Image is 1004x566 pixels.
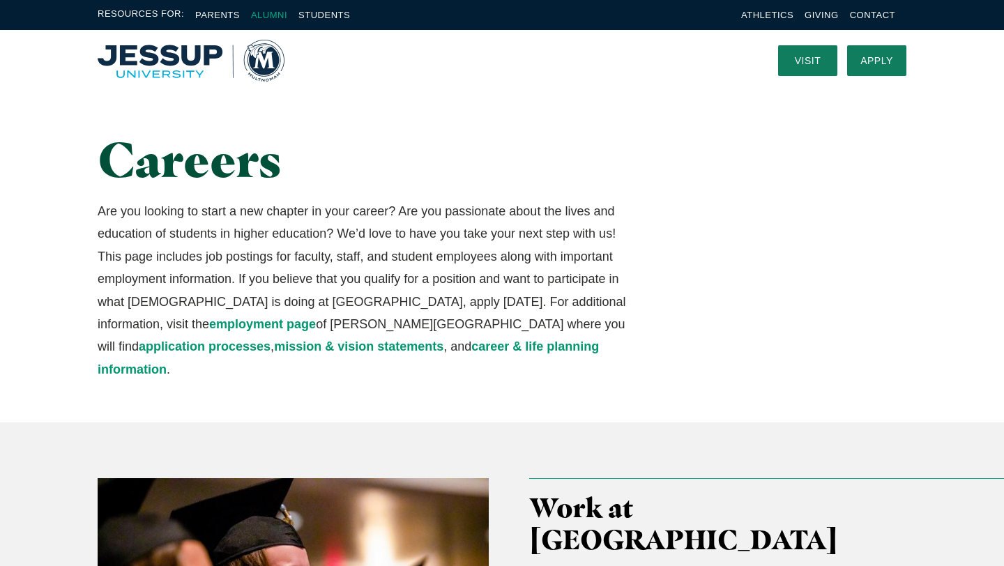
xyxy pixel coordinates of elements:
h1: Careers [98,132,628,186]
a: Apply [847,45,906,76]
img: Multnomah University Logo [98,40,284,82]
a: Visit [778,45,837,76]
a: career & life planning information [98,339,599,376]
a: Giving [805,10,839,20]
p: Are you looking to start a new chapter in your career? Are you passionate about the lives and edu... [98,200,628,381]
span: Resources For: [98,7,184,23]
a: Parents [195,10,240,20]
a: Contact [850,10,895,20]
a: mission & vision statements [274,339,443,353]
h3: Work at [GEOGRAPHIC_DATA] [530,492,906,556]
a: application processes [139,339,271,353]
a: Students [298,10,350,20]
a: Alumni [251,10,287,20]
a: Home [98,40,284,82]
a: employment page [209,317,316,331]
a: Athletics [741,10,793,20]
